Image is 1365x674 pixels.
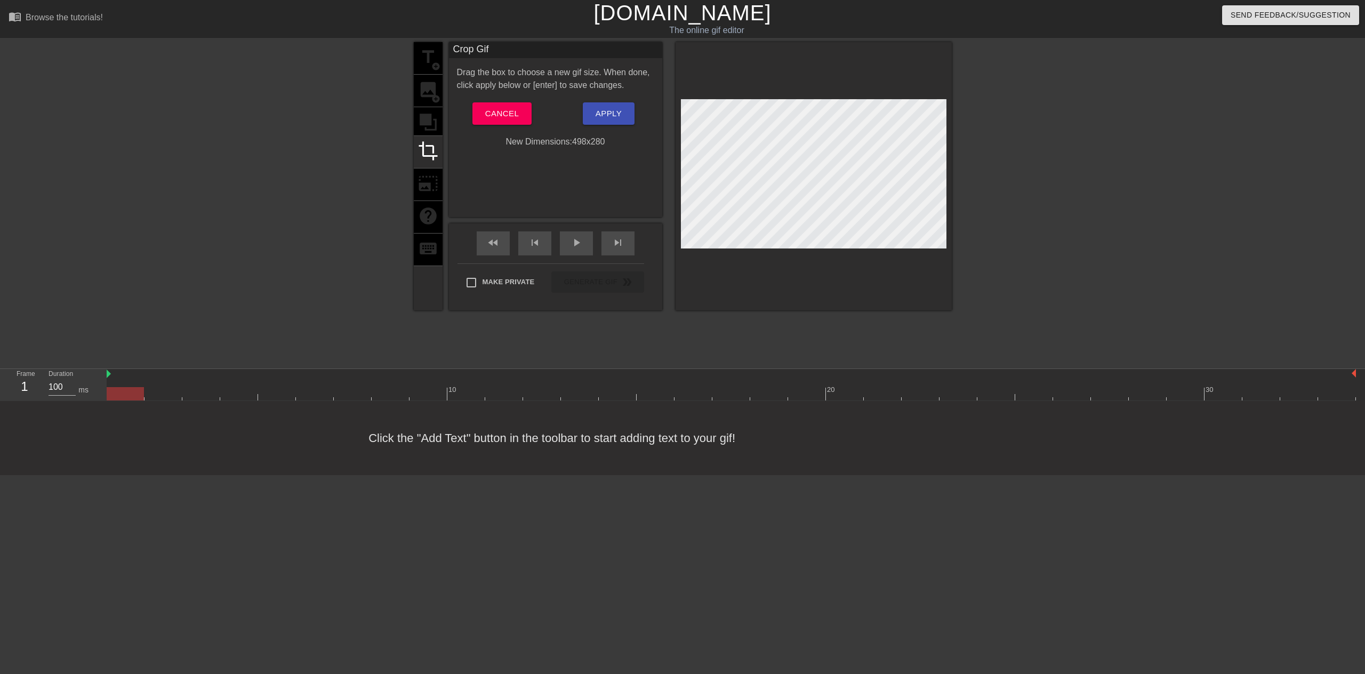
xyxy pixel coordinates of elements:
[612,236,624,249] span: skip_next
[528,236,541,249] span: skip_previous
[448,384,458,395] div: 10
[596,107,622,121] span: Apply
[9,10,21,23] span: menu_book
[449,135,662,148] div: New Dimensions: 498 x 280
[1222,5,1359,25] button: Send Feedback/Suggestion
[570,236,583,249] span: play_arrow
[485,107,519,121] span: Cancel
[827,384,837,395] div: 20
[1231,9,1351,22] span: Send Feedback/Suggestion
[583,102,635,125] button: Apply
[460,24,953,37] div: The online gif editor
[78,384,89,396] div: ms
[1206,384,1215,395] div: 30
[418,141,438,161] span: crop
[449,42,662,58] div: Crop Gif
[449,66,662,92] div: Drag the box to choose a new gif size. When done, click apply below or [enter] to save changes.
[17,377,33,396] div: 1
[9,10,103,27] a: Browse the tutorials!
[26,13,103,22] div: Browse the tutorials!
[487,236,500,249] span: fast_rewind
[472,102,532,125] button: Cancel
[9,369,41,400] div: Frame
[593,1,771,25] a: [DOMAIN_NAME]
[483,277,535,287] span: Make Private
[49,371,73,378] label: Duration
[1352,369,1356,378] img: bound-end.png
